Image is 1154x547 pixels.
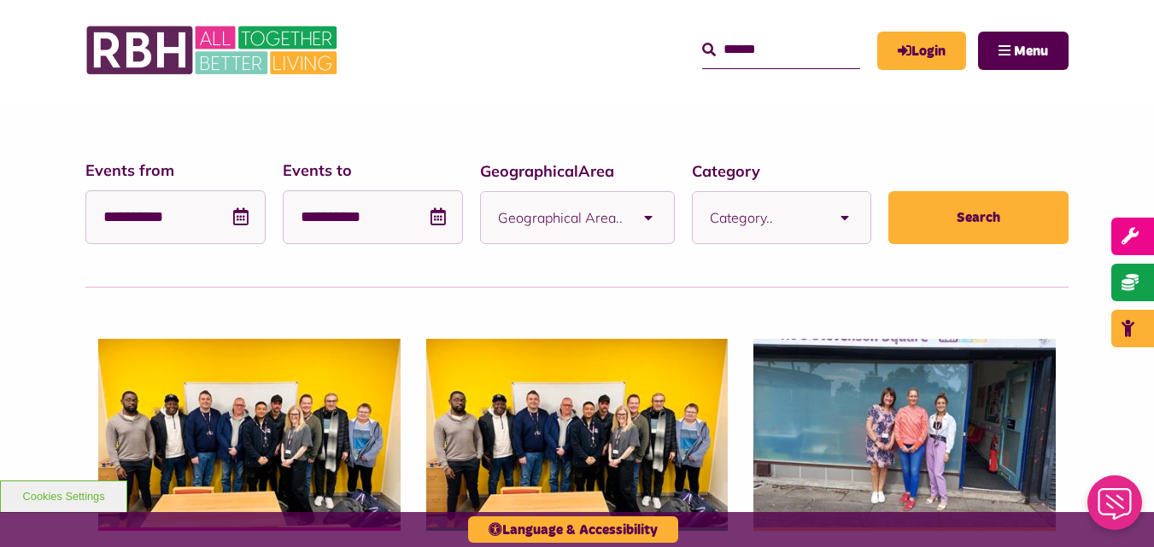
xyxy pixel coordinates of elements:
iframe: Netcall Web Assistant for live chat [1077,470,1154,547]
input: Search [702,32,860,68]
input: Text field [283,190,463,244]
img: Smallbridge Drop In [753,339,1056,527]
button: Search [888,191,1069,244]
button: Navigation [978,32,1069,70]
button: Language & Accessibility [468,516,678,543]
img: Group photo of customers and colleagues at the Lighthouse Project [98,339,401,527]
img: RBH [85,17,342,84]
img: Group photo of customers and colleagues at the Lighthouse Project [426,339,729,527]
span: Menu [1014,44,1048,58]
span: Category.. [710,192,820,243]
a: MyRBH [877,32,966,70]
span: Geographical Area.. [498,192,623,243]
label: GeographicalArea [480,160,675,183]
label: Events from [85,159,266,182]
label: Events to [283,159,463,182]
input: Text field [85,190,266,244]
label: Category [692,160,872,183]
